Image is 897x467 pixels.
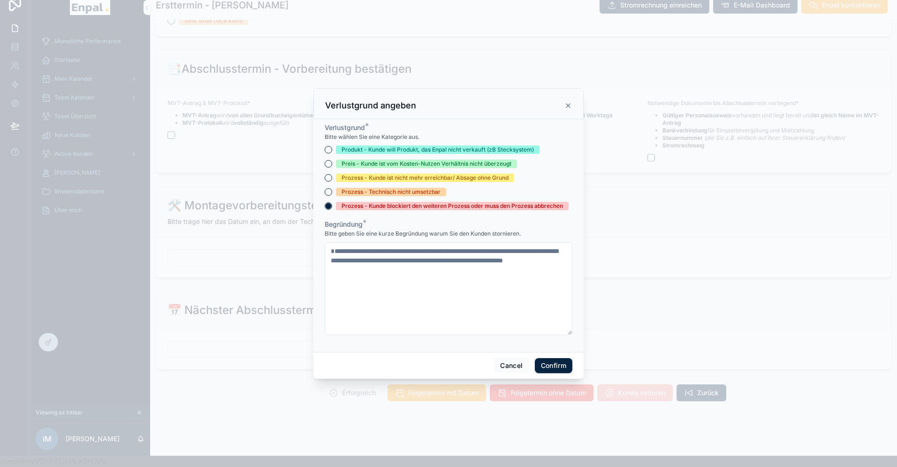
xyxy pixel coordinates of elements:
[535,358,572,373] button: Confirm
[342,188,441,196] div: Prozess - Technisch nicht umsetzbar
[325,230,521,237] span: Bitte geben Sie eine kurze Begründung warum Sie den Kunden stornieren.
[325,123,365,131] span: Verlustgrund
[342,174,509,182] div: Prozess - Kunde ist nicht mehr erreichbar/ Absage ohne Grund
[342,160,511,168] div: Preis - Kunde ist vom Kosten-Nutzen Verhältnis nicht überzeugt
[342,202,563,210] div: Prozess - Kunde blockiert den weiteren Prozess oder muss den Prozess abbrechen
[325,220,363,228] span: Begründung
[342,145,534,154] div: Produkt - Kunde will Produkt, das Enpal nicht verkauft (zB Stecksystem)
[325,133,419,141] span: Bitte wählen Sie eine Kategorie aus.
[325,100,416,111] h3: Verlustgrund angeben
[494,358,529,373] button: Cancel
